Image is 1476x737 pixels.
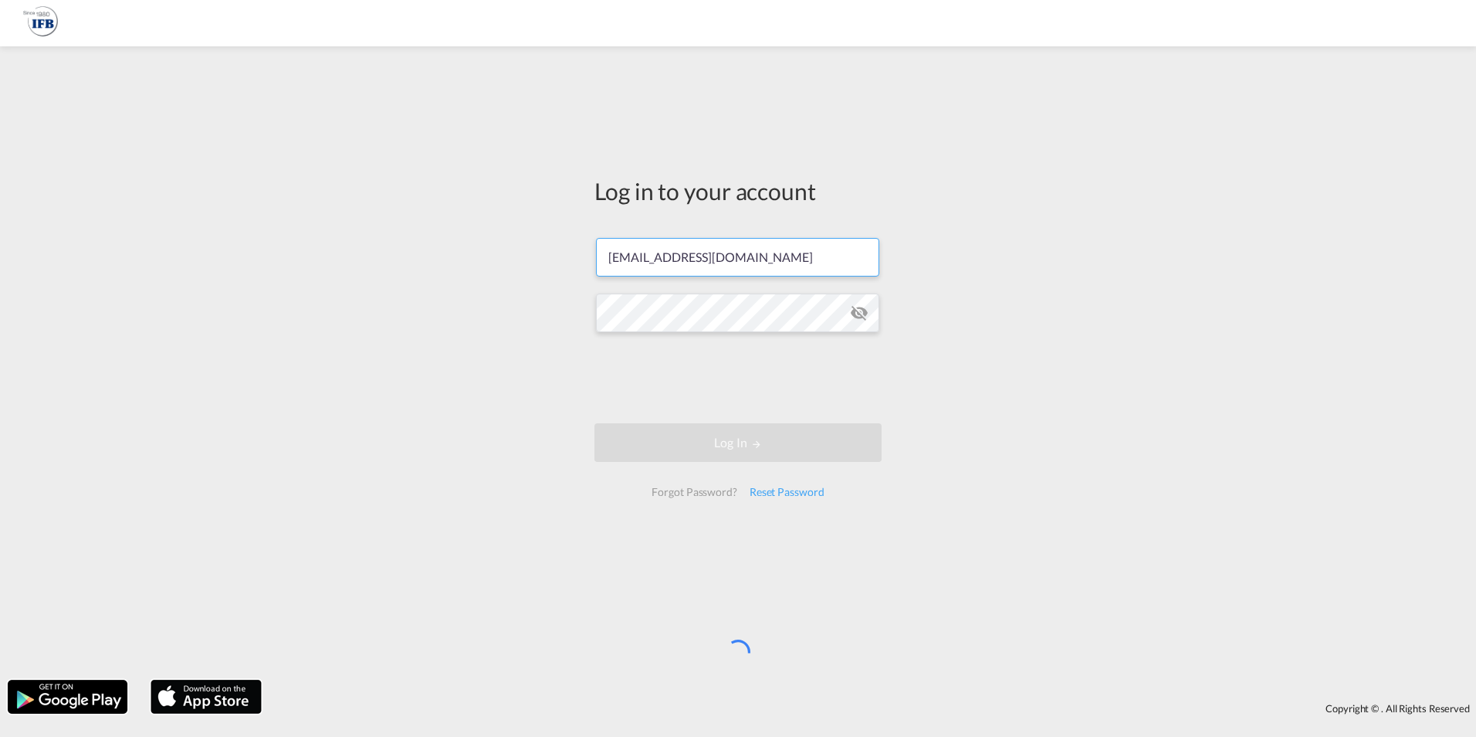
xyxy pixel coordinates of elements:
img: apple.png [149,678,263,715]
img: google.png [6,678,129,715]
md-icon: icon-eye-off [850,304,868,322]
button: LOGIN [594,423,882,462]
img: 1f261f00256b11eeaf3d89493e6660f9.png [23,6,58,41]
div: Reset Password [743,478,831,506]
iframe: reCAPTCHA [621,348,855,408]
div: Forgot Password? [645,478,743,506]
input: Enter email/phone number [596,238,879,277]
div: Copyright © . All Rights Reserved [269,695,1476,722]
div: Log in to your account [594,175,882,207]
